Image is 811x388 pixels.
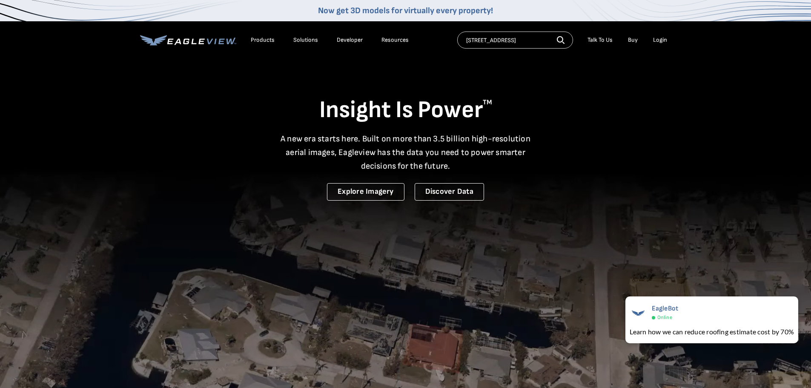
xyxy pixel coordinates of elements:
a: Now get 3D models for virtually every property! [318,6,493,16]
div: Learn how we can reduce roofing estimate cost by 70% [630,327,794,337]
div: Products [251,36,275,44]
div: Talk To Us [587,36,613,44]
div: Resources [381,36,409,44]
p: A new era starts here. Built on more than 3.5 billion high-resolution aerial images, Eagleview ha... [275,132,536,173]
h1: Insight Is Power [140,95,671,125]
div: Login [653,36,667,44]
span: EagleBot [652,305,679,313]
sup: TM [483,98,492,106]
a: Discover Data [415,183,484,201]
a: Developer [337,36,363,44]
div: Solutions [293,36,318,44]
input: Search [457,32,573,49]
span: Online [657,314,672,321]
img: EagleBot [630,305,647,322]
a: Buy [628,36,638,44]
a: Explore Imagery [327,183,404,201]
